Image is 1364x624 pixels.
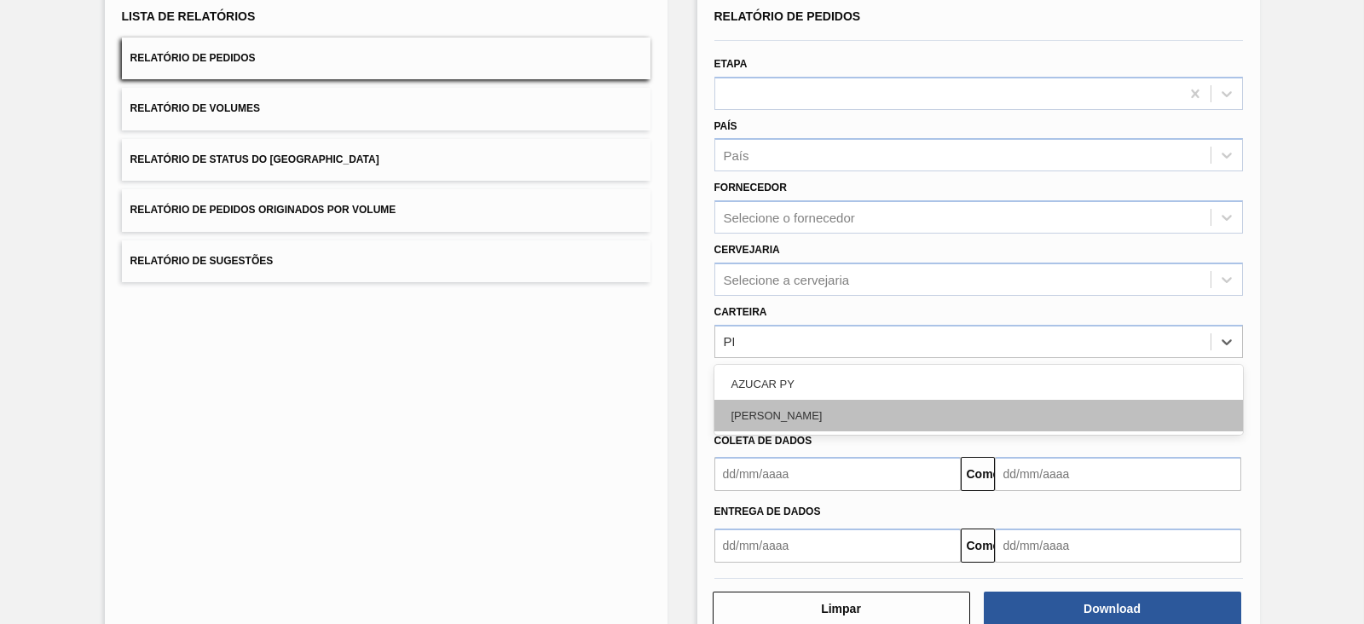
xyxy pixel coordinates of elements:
font: Relatório de Sugestões [130,255,274,267]
button: Relatório de Pedidos [122,38,650,79]
font: Relatório de Status do [GEOGRAPHIC_DATA] [130,153,379,165]
button: Relatório de Pedidos Originados por Volume [122,189,650,231]
font: Relatório de Pedidos [130,52,256,64]
font: Selecione o fornecedor [724,211,855,225]
font: Fornecedor [714,182,787,194]
input: dd/mm/aaaa [995,457,1241,491]
font: Relatório de Pedidos Originados por Volume [130,205,396,217]
font: País [724,148,749,163]
button: Comeu [961,457,995,491]
button: Relatório de Sugestões [122,240,650,282]
button: Relatório de Volumes [122,88,650,130]
font: Etapa [714,58,748,70]
font: Lista de Relatórios [122,9,256,23]
font: Relatório de Pedidos [714,9,861,23]
font: Comeu [967,539,1007,552]
font: Comeu [967,467,1007,481]
font: Limpar [821,602,861,615]
button: Comeu [961,529,995,563]
button: Relatório de Status do [GEOGRAPHIC_DATA] [122,139,650,181]
font: [PERSON_NAME] [731,409,823,422]
input: dd/mm/aaaa [714,457,961,491]
font: País [714,120,737,132]
input: dd/mm/aaaa [995,529,1241,563]
font: Coleta de dados [714,435,812,447]
input: dd/mm/aaaa [714,529,961,563]
font: AZUCAR PY [731,378,795,390]
font: Download [1084,602,1141,615]
font: Cervejaria [714,244,780,256]
font: Relatório de Volumes [130,103,260,115]
font: Selecione a cervejaria [724,272,850,286]
font: Carteira [714,306,767,318]
font: Entrega de dados [714,506,821,517]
